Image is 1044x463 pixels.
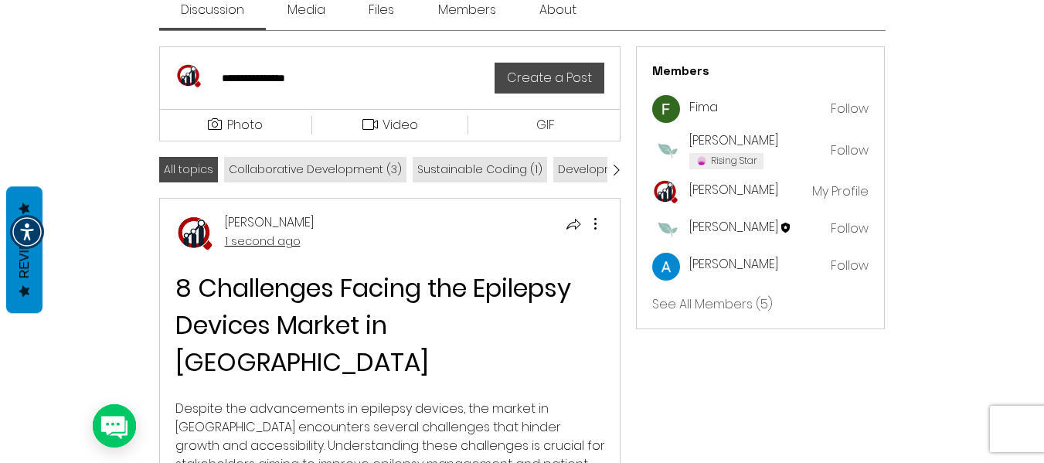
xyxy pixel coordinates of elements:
[652,253,680,281] img: Andriy
[383,116,418,134] span: Video
[689,181,778,199] span: [PERSON_NAME]
[689,255,778,273] span: [PERSON_NAME]
[652,63,869,80] h2: Members
[175,214,216,254] img: Sanjay Kokate
[689,182,778,199] a: Sanjay Kokate
[689,218,778,236] span: [PERSON_NAME]
[10,215,44,249] div: Accessibility Menu
[831,220,869,237] span: Follow
[652,296,773,313] a: See All Members (5)
[831,100,869,117] button: Follow
[558,162,653,178] span: Development (2)
[181,1,244,19] span: Discussion
[164,162,213,178] span: All topics
[652,137,680,165] img: Aaron Levin
[536,116,555,134] span: GIF
[711,155,757,168] p: Rising Star
[689,131,778,149] span: [PERSON_NAME]
[831,142,869,159] button: Follow
[438,1,496,19] span: Members
[652,95,680,123] img: Fima
[831,220,869,237] button: Follow
[689,219,778,236] a: Aaron Levin
[689,132,778,149] a: Aaron Levin
[175,271,577,380] span: 8 Challenges Facing the Epilepsy Devices Market in [GEOGRAPHIC_DATA]
[689,99,718,116] a: Fima
[160,47,621,110] div: Create a Post
[689,98,718,116] span: Fima
[652,295,773,313] span: See All Members (5)
[778,220,794,236] svg: Admin
[206,116,263,134] button: Add a photo to the post
[369,1,394,19] span: Files
[831,257,869,274] button: Follow
[536,116,555,134] button: Add a GIF to the post
[361,116,418,134] button: Add a video to the post
[227,116,263,134] span: Photo
[287,1,325,19] span: Media
[586,214,604,233] button: More actions
[225,233,301,249] a: 1 second ago
[229,162,402,178] span: Collaborative Development (3)
[417,162,542,178] span: Sustainable Coding (1)
[689,256,778,273] a: Andriy
[652,216,680,243] img: Aaron Levin
[225,213,314,231] a: Sanjay Kokate
[6,186,43,313] button: Reviews
[652,179,680,206] img: Sanjay Kokate
[495,63,604,94] button: Create a Post
[812,182,869,200] span: My Profile
[564,215,583,233] button: Share
[225,213,314,231] span: [PERSON_NAME]
[812,183,869,200] button: My Profile
[539,1,576,19] span: About
[831,141,869,159] span: Follow
[507,72,592,84] span: Create a Post
[159,157,621,182] div: Filter by topic:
